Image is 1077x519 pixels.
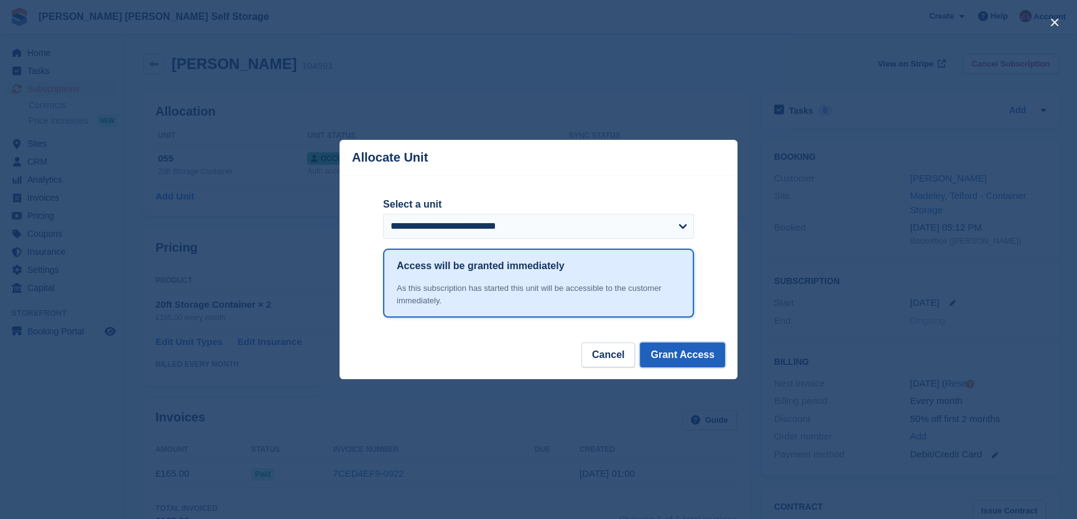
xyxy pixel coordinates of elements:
[581,342,635,367] button: Cancel
[397,259,564,273] h1: Access will be granted immediately
[640,342,725,367] button: Grant Access
[383,197,694,212] label: Select a unit
[352,150,428,165] p: Allocate Unit
[1045,12,1065,32] button: close
[397,282,680,306] div: As this subscription has started this unit will be accessible to the customer immediately.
